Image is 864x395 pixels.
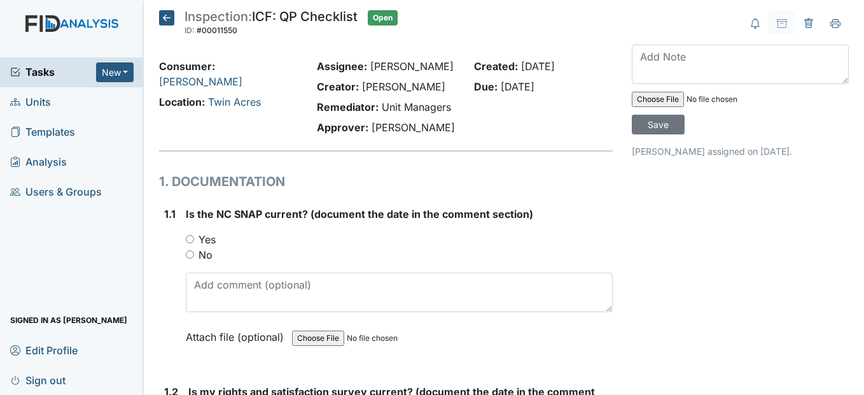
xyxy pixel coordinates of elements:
strong: Approver: [317,121,368,134]
span: #00011550 [197,25,237,35]
span: [DATE] [521,60,555,73]
a: Tasks [10,64,96,80]
a: Twin Acres [208,96,261,108]
span: Is the NC SNAP current? (document the date in the comment section) [186,208,533,220]
span: Unit Managers [382,101,451,113]
span: Templates [10,122,75,142]
span: Units [10,92,51,112]
a: [PERSON_NAME] [159,75,242,88]
input: No [186,250,194,259]
span: [PERSON_NAME] [372,121,455,134]
label: No [199,247,213,262]
strong: Consumer: [159,60,215,73]
span: [DATE] [501,80,534,93]
strong: Due: [474,80,498,93]
div: ICF: QP Checklist [185,10,358,38]
label: 1.1 [164,206,176,222]
span: Open [368,10,398,25]
span: [PERSON_NAME] [370,60,454,73]
input: Yes [186,235,194,243]
strong: Remediator: [317,101,379,113]
strong: Creator: [317,80,359,93]
span: Inspection: [185,9,252,24]
span: ID: [185,25,195,35]
label: Attach file (optional) [186,322,289,345]
span: Sign out [10,370,66,390]
span: [PERSON_NAME] [362,80,445,93]
h1: 1. DOCUMENTATION [159,172,612,191]
input: Save [632,115,685,134]
span: Users & Groups [10,182,102,202]
strong: Location: [159,96,205,108]
p: [PERSON_NAME] assigned on [DATE]. [632,145,849,158]
span: Analysis [10,152,67,172]
strong: Assignee: [317,60,367,73]
span: Edit Profile [10,340,78,360]
button: New [96,62,134,82]
span: Signed in as [PERSON_NAME] [10,310,127,330]
strong: Created: [474,60,518,73]
label: Yes [199,232,216,247]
